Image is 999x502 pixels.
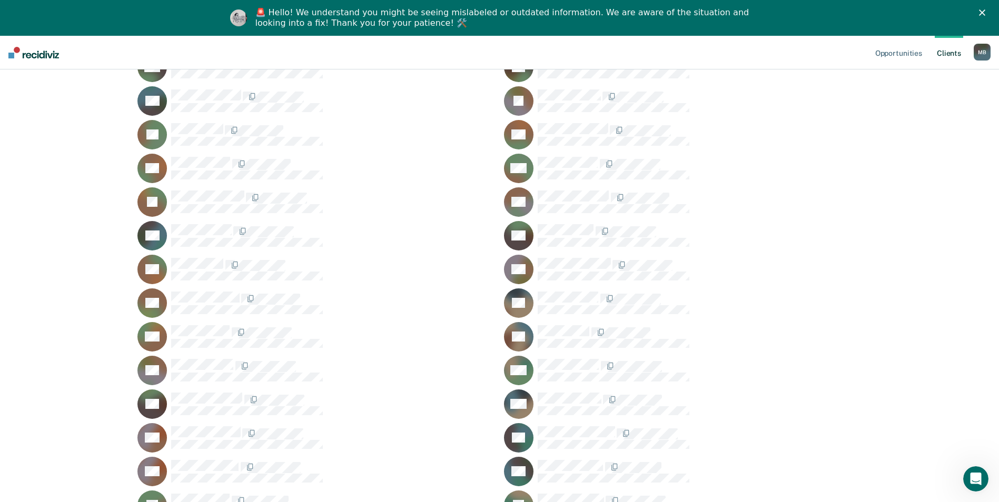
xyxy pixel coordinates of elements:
[974,44,991,61] div: M B
[963,466,988,491] iframe: Intercom live chat
[255,7,753,28] div: 🚨 Hello! We understand you might be seeing mislabeled or outdated information. We are aware of th...
[8,47,59,58] img: Recidiviz
[935,36,963,69] a: Clients
[230,9,247,26] img: Profile image for Kim
[873,36,924,69] a: Opportunities
[979,9,990,16] div: Close
[974,44,991,61] button: MB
